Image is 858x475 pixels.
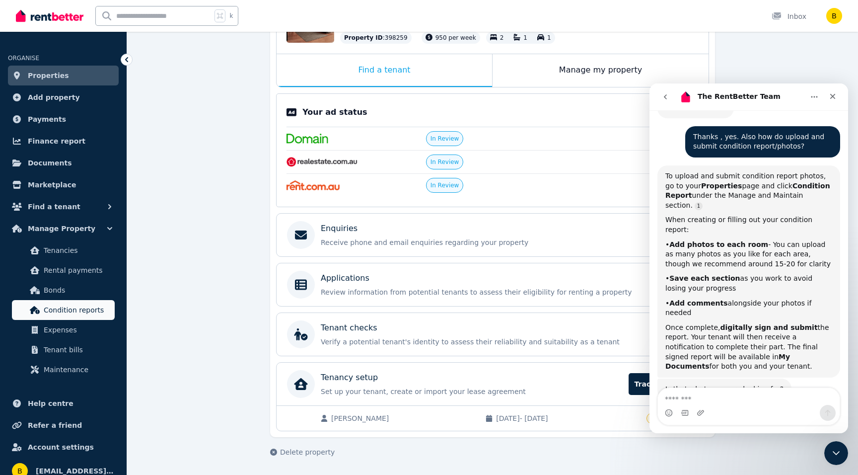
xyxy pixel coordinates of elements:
[8,109,119,129] a: Payments
[44,284,111,296] span: Bonds
[772,11,806,21] div: Inbox
[12,240,115,260] a: Tenancies
[321,322,377,334] p: Tenant checks
[8,197,119,217] button: Find a tenant
[321,387,623,396] p: Set up your tenant, create or import your lease agreement
[277,54,492,87] div: Find a tenant
[321,337,680,347] p: Verify a potential tenant's identity to assess their reliability and suitability as a tenant
[523,34,527,41] span: 1
[44,344,111,356] span: Tenant bills
[649,83,848,433] iframe: Intercom live chat
[28,157,72,169] span: Documents
[8,87,119,107] a: Add property
[280,447,335,457] span: Delete property
[321,237,680,247] p: Receive phone and email enquiries regarding your property
[12,260,115,280] a: Rental payments
[629,373,698,395] span: Track progress
[277,214,709,256] a: EnquiriesReceive phone and email enquiries regarding your property
[28,113,66,125] span: Payments
[430,158,459,166] span: In Review
[12,300,115,320] a: Condition reports
[28,419,82,431] span: Refer a friend
[44,304,111,316] span: Condition reports
[12,340,115,360] a: Tenant bills
[8,415,119,435] a: Refer a friend
[28,397,73,409] span: Help centre
[302,106,367,118] p: Your ad status
[277,313,709,356] a: Tenant checksVerify a potential tenant's identity to assess their reliability and suitability as ...
[430,181,459,189] span: In Review
[500,34,504,41] span: 2
[8,394,119,413] a: Help centre
[331,413,475,423] span: [PERSON_NAME]
[28,91,80,103] span: Add property
[28,135,85,147] span: Finance report
[44,264,111,276] span: Rental payments
[8,175,119,195] a: Marketplace
[8,219,119,238] button: Manage Property
[286,180,340,190] img: Rent.com.au
[12,360,115,380] a: Maintenance
[496,413,640,423] span: [DATE] - [DATE]
[435,34,476,41] span: 950 per week
[270,447,335,457] button: Delete property
[44,244,111,256] span: Tenancies
[321,287,680,297] p: Review information from potential tenants to assess their eligibility for renting a property
[824,441,848,465] iframe: Intercom live chat
[8,153,119,173] a: Documents
[547,34,551,41] span: 1
[646,413,699,424] span: Onboarding
[44,324,111,336] span: Expenses
[340,32,412,44] div: : 398259
[277,263,709,306] a: ApplicationsReview information from potential tenants to assess their eligibility for renting a p...
[286,157,357,167] img: RealEstate.com.au
[321,372,378,384] p: Tenancy setup
[321,223,357,235] p: Enquiries
[344,34,383,42] span: Property ID
[8,55,39,62] span: ORGANISE
[12,280,115,300] a: Bonds
[321,272,369,284] p: Applications
[28,179,76,191] span: Marketplace
[493,54,709,87] div: Manage my property
[8,66,119,85] a: Properties
[8,131,119,151] a: Finance report
[277,363,709,405] a: Tenancy setupSet up your tenant, create or import your lease agreementTrack progress
[8,437,119,457] a: Account settings
[28,70,69,81] span: Properties
[28,201,80,213] span: Find a tenant
[28,223,95,235] span: Manage Property
[44,364,111,376] span: Maintenance
[229,12,233,20] span: k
